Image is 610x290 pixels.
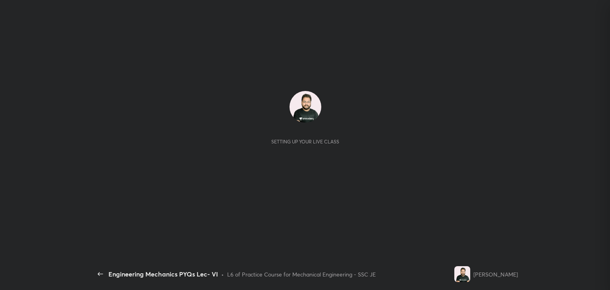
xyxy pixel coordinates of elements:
[227,270,376,278] div: L6 of Practice Course for Mechanical Engineering - SSC JE
[454,266,470,282] img: a90b112ffddb41d1843043b4965b2635.jpg
[290,91,321,123] img: a90b112ffddb41d1843043b4965b2635.jpg
[108,269,218,279] div: Engineering Mechanics PYQs Lec- VI
[221,270,224,278] div: •
[271,139,339,145] div: Setting up your live class
[473,270,518,278] div: [PERSON_NAME]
